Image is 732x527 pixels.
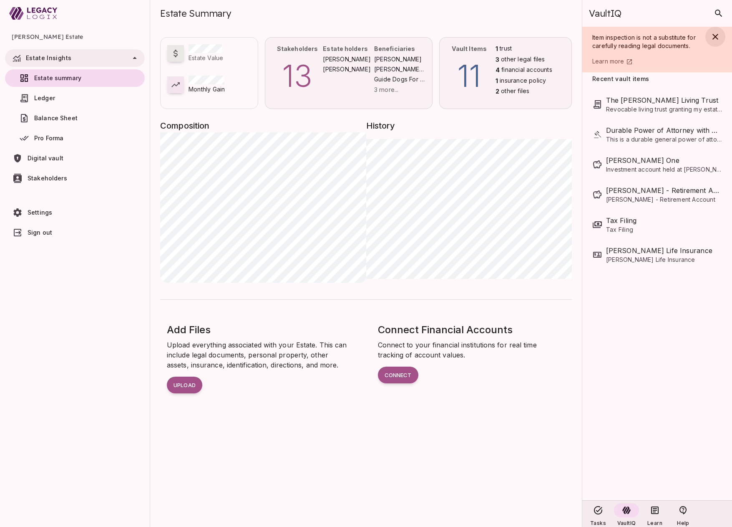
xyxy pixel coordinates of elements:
[34,114,78,122] span: Balance Sheet
[592,149,722,180] div: [PERSON_NAME] OneInvestment account held at [PERSON_NAME] [PERSON_NAME]
[28,175,67,182] span: Stakeholders
[606,125,722,135] span: Durable Power of Attorney with Regard to Property Matters and Personal Care
[272,53,323,99] p: 13
[606,195,722,204] span: [PERSON_NAME] - Retirement Account
[606,185,722,195] span: Schwab - Retirement Account
[374,55,425,63] span: [PERSON_NAME]
[452,45,487,52] span: Vault Items
[160,119,366,132] span: Composition
[501,66,552,75] span: financial accounts
[160,8,231,19] span: Estate Summary
[592,180,722,210] div: [PERSON_NAME] - Retirement Account[PERSON_NAME] - Retirement Account
[496,44,498,53] p: 1
[189,54,223,61] span: Estate Value
[374,44,415,53] h6: Beneficiaries
[167,341,349,369] span: Upload everything associated with your Estate. This can include legal documents, personal propert...
[592,210,722,240] div: Tax FilingTax Filing
[5,89,145,107] a: Ledger
[34,134,63,142] span: Pro Forma
[5,49,145,67] div: Estate Insights
[5,129,145,147] a: Pro Forma
[34,94,55,101] span: Ledger
[174,382,196,388] span: Upload
[500,44,512,53] span: trust
[366,119,572,132] span: History
[647,520,662,526] span: Learn
[592,58,624,65] span: Learn more
[606,95,722,105] span: The Henry Smith Living Trust
[606,225,722,234] span: Tax Filing
[323,44,367,53] h6: Estate holders
[617,520,636,526] span: VaultIQ
[374,75,425,84] span: Guide Dogs For The Blind
[167,324,211,336] span: Add Files
[606,105,722,114] span: Revocable living trust granting my estate to the spouse, then to children and charitable gifts.
[592,57,702,66] a: Learn more
[374,85,425,94] p: 3 more...
[26,54,71,61] span: Estate Insights
[378,324,513,336] span: Connect Financial Accounts
[374,65,425,73] span: [PERSON_NAME] Trust
[606,256,722,264] span: [PERSON_NAME] Life Insurance
[28,209,52,216] span: Settings
[323,55,374,63] span: [PERSON_NAME]
[501,87,529,96] span: other files
[5,69,145,87] a: Estate summary
[323,65,374,73] span: [PERSON_NAME]
[606,135,722,144] span: This is a durable general power of attorney document executed by [PERSON_NAME] on [DATE] in [US_S...
[5,109,145,127] a: Balance Sheet
[606,165,722,174] span: Investment account held at [PERSON_NAME] [PERSON_NAME]
[592,119,722,149] div: Durable Power of Attorney with Regard to Property Matters and Personal CareThis is a durable gene...
[277,45,318,52] span: Stakeholders
[378,367,418,383] button: Connect
[385,372,412,378] span: Connect
[589,8,621,19] span: VaultIQ
[590,520,606,526] span: Tasks
[606,155,722,165] span: Schwab One
[28,229,52,236] span: Sign out
[496,55,499,64] p: 3
[12,27,138,47] span: [PERSON_NAME] Estate
[5,204,145,221] a: Settings
[592,240,722,270] div: [PERSON_NAME] Life Insurance[PERSON_NAME] Life Insurance
[5,170,145,187] a: Stakeholders
[446,53,492,99] p: 11
[167,377,202,393] button: Upload
[592,89,722,119] div: The [PERSON_NAME] Living TrustRevocable living trust granting my estate to the spouse, then to ch...
[501,55,545,64] span: other legal files
[496,66,500,75] p: 4
[677,520,689,526] span: Help
[5,224,145,241] a: Sign out
[28,155,63,162] span: Digital vault
[34,74,81,81] span: Estate summary
[496,87,499,96] p: 2
[189,86,225,93] span: Monthly Gain
[592,76,649,83] span: Recent vault items
[592,34,697,49] span: Item inspection is not a substitute for carefully reading legal documents.
[5,149,145,167] a: Digital vault
[606,215,722,225] span: Tax Filing
[496,76,498,86] p: 1
[378,341,539,359] span: Connect to your financial institutions for real time tracking of account values.
[606,246,722,256] span: Henry Smith Life Insurance
[500,76,546,86] span: insurance policy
